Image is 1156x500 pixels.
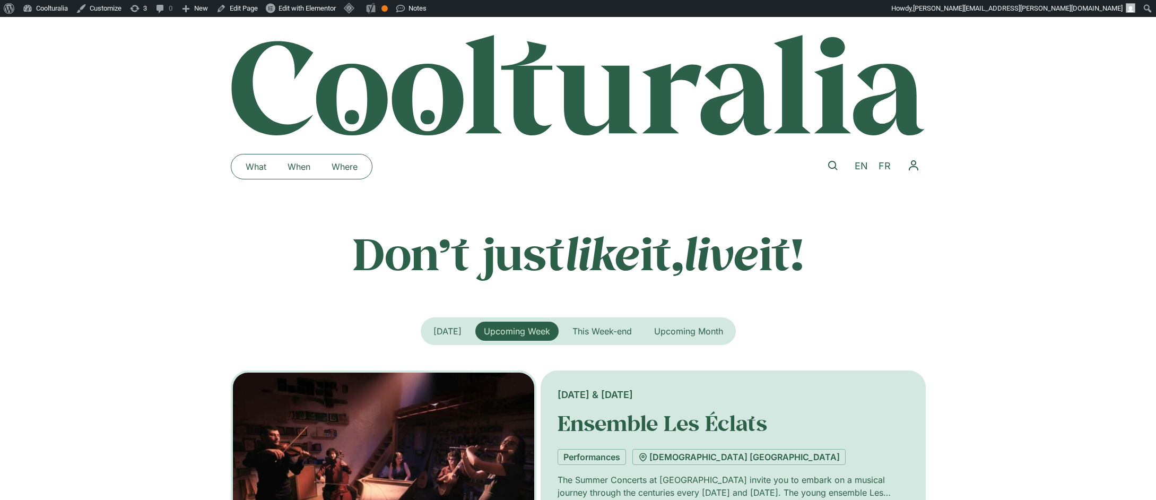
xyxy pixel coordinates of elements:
[381,5,388,12] div: OK
[558,409,767,437] a: Ensemble Les Éclats
[855,160,868,171] span: EN
[901,153,926,178] nav: Menu
[558,449,626,465] a: Performances
[873,159,896,174] a: FR
[321,158,368,175] a: Where
[235,158,368,175] nav: Menu
[231,227,926,280] p: Don’t just it, it!
[572,326,632,337] span: This Week-end
[279,4,336,12] span: Edit with Elementor
[901,153,926,178] button: Menu Toggle
[433,326,462,337] span: [DATE]
[632,449,846,465] a: [DEMOGRAPHIC_DATA] [GEOGRAPHIC_DATA]
[558,387,908,402] div: [DATE] & [DATE]
[484,326,550,337] span: Upcoming Week
[879,160,891,171] span: FR
[913,4,1123,12] span: [PERSON_NAME][EMAIL_ADDRESS][PERSON_NAME][DOMAIN_NAME]
[654,326,723,337] span: Upcoming Month
[849,159,873,174] a: EN
[684,223,759,282] em: live
[277,158,321,175] a: When
[558,473,908,499] p: The Summer Concerts at [GEOGRAPHIC_DATA] invite you to embark on a musical journey through the ce...
[235,158,277,175] a: What
[565,223,640,282] em: like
